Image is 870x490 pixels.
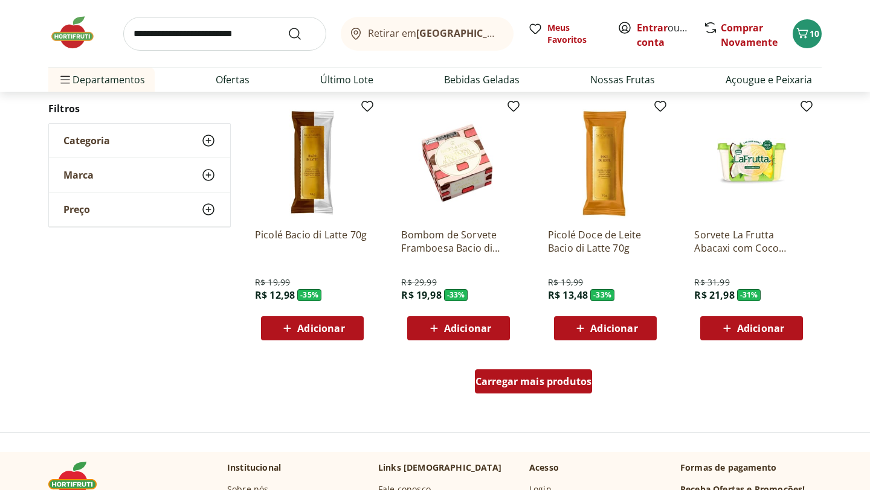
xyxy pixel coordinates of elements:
span: Preço [63,203,90,215]
button: Adicionar [261,316,364,340]
span: ou [637,21,691,49]
span: 10 [810,28,819,39]
span: - 31 % [737,289,761,301]
span: R$ 29,99 [401,276,436,288]
a: Sorvete La Frutta Abacaxi com Coco Nestlé 900ml [694,228,809,255]
span: Adicionar [444,323,491,333]
span: R$ 19,99 [255,276,290,288]
span: R$ 21,98 [694,288,734,302]
button: Categoria [49,124,230,157]
span: Categoria [63,135,110,147]
span: R$ 19,99 [548,276,583,288]
span: - 33 % [444,289,468,301]
a: Carregar mais produtos [475,369,593,398]
p: Institucional [227,462,281,474]
button: Adicionar [700,316,803,340]
a: Nossas Frutas [590,72,655,87]
a: Ofertas [216,72,250,87]
span: Adicionar [737,323,784,333]
button: Adicionar [407,316,510,340]
img: Hortifruti [48,14,109,51]
a: Meus Favoritos [528,22,603,46]
span: Carregar mais produtos [475,377,592,386]
button: Submit Search [288,27,317,41]
button: Preço [49,192,230,226]
a: Picolé Bacio di Latte 70g [255,228,370,255]
a: Açougue e Peixaria [726,72,812,87]
img: Sorvete La Frutta Abacaxi com Coco Nestlé 900ml [694,104,809,218]
a: Último Lote [320,72,373,87]
h2: Filtros [48,97,231,121]
p: Formas de pagamento [680,462,822,474]
span: Retirar em [368,28,501,39]
span: - 35 % [297,289,321,301]
span: R$ 31,99 [694,276,729,288]
span: Adicionar [297,323,344,333]
p: Links [DEMOGRAPHIC_DATA] [378,462,501,474]
span: Adicionar [590,323,637,333]
a: Bebidas Geladas [444,72,520,87]
button: Carrinho [793,19,822,48]
a: Bombom de Sorvete Framboesa Bacio di Latte caixa 90g [401,228,516,255]
span: R$ 13,48 [548,288,588,302]
button: Marca [49,158,230,192]
span: Departamentos [58,65,145,94]
button: Menu [58,65,72,94]
p: Acesso [529,462,559,474]
img: Picolé Bacio di Latte 70g [255,104,370,218]
a: Comprar Novamente [721,21,778,49]
span: - 33 % [590,289,614,301]
span: Meus Favoritos [547,22,603,46]
span: Marca [63,169,94,181]
button: Adicionar [554,316,657,340]
button: Retirar em[GEOGRAPHIC_DATA]/[GEOGRAPHIC_DATA] [341,17,514,51]
img: Picolé Doce de Leite Bacio di Latte 70g [548,104,663,218]
a: Criar conta [637,21,703,49]
a: Entrar [637,21,668,34]
span: R$ 19,98 [401,288,441,302]
b: [GEOGRAPHIC_DATA]/[GEOGRAPHIC_DATA] [416,27,620,40]
input: search [123,17,326,51]
span: R$ 12,98 [255,288,295,302]
img: Bombom de Sorvete Framboesa Bacio di Latte caixa 90g [401,104,516,218]
a: Picolé Doce de Leite Bacio di Latte 70g [548,228,663,255]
